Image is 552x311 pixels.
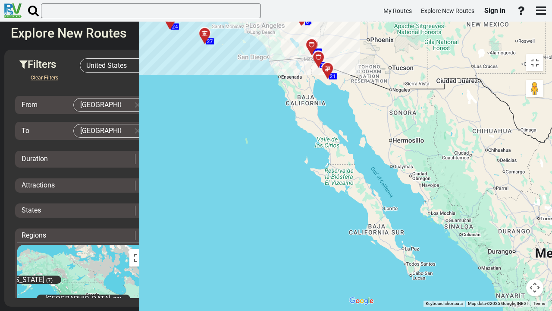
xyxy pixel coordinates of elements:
[421,7,474,14] span: Explore New Routes
[131,124,144,137] button: Clear Input
[74,98,129,111] input: Select
[379,3,416,19] a: My Routes
[22,155,48,163] span: Duration
[17,181,151,190] div: Attractions
[112,296,122,302] span: (89)
[22,181,55,189] span: Attractions
[19,59,80,70] h3: Filters
[480,2,509,20] a: Sign in
[22,231,46,239] span: Regions
[74,124,129,137] input: Select
[45,295,110,303] span: [GEOGRAPHIC_DATA]
[17,206,151,216] div: States
[22,206,41,214] span: States
[11,26,467,40] h2: Explore New Routes
[24,73,65,83] button: Clear Filters
[131,98,144,111] button: Clear Input
[17,154,151,164] div: Duration
[22,127,29,135] span: To
[526,279,543,296] button: Map camera controls
[484,6,505,15] span: Sign in
[9,276,44,284] span: [US_STATE]
[46,277,53,283] span: (7)
[417,3,478,19] a: Explore New Routes
[22,101,38,109] span: From
[4,3,22,18] img: RvPlanetLogo.png
[129,249,147,267] button: Toggle fullscreen view
[17,231,151,241] div: Regions
[383,7,412,14] span: My Routes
